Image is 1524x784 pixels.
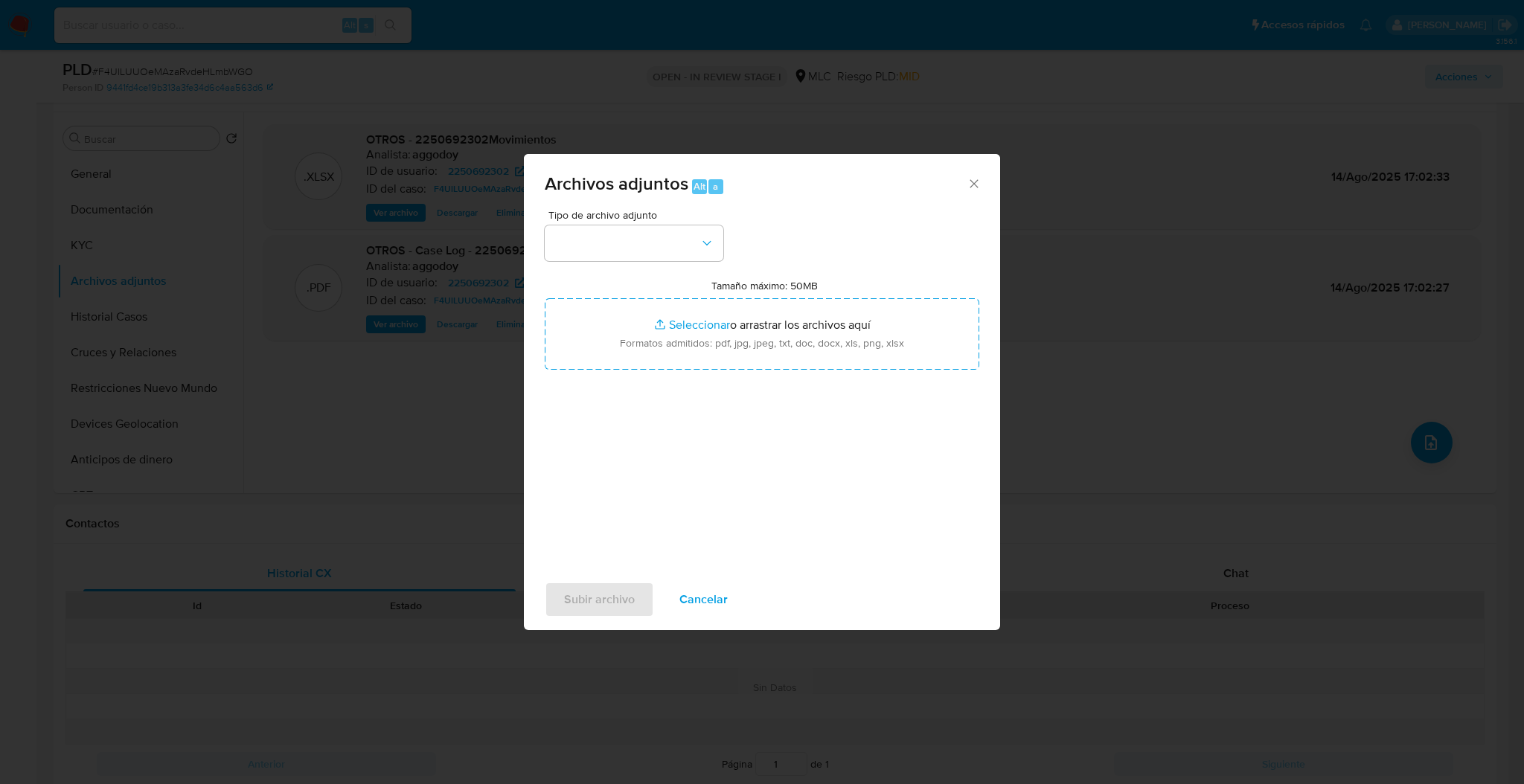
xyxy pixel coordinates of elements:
[548,210,727,220] span: Tipo de archivo adjunto
[679,583,728,616] span: Cancelar
[545,170,688,196] span: Archivos adjuntos
[967,176,980,190] button: Cerrar
[713,179,718,193] span: a
[694,179,705,193] span: Alt
[711,279,818,292] label: Tamaño máximo: 50MB
[660,582,747,617] button: Cancelar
